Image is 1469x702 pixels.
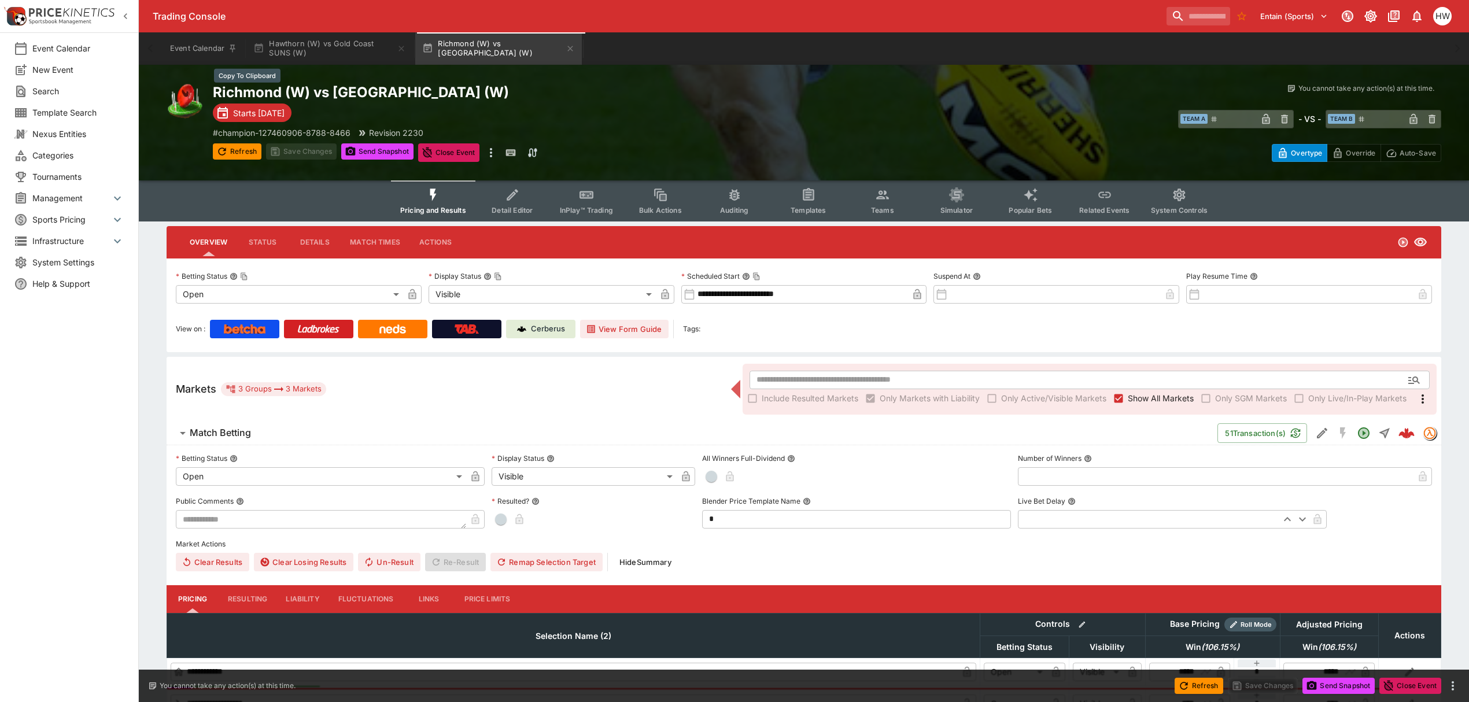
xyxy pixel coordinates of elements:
[246,32,413,65] button: Hawthorn (W) vs Gold Coast SUNS (W)
[492,453,544,463] p: Display Status
[369,127,423,139] p: Revision 2230
[523,629,624,643] span: Selection Name (2)
[176,320,205,338] label: View on :
[492,206,533,215] span: Detail Editor
[32,149,124,161] span: Categories
[29,8,115,17] img: PriceKinetics
[29,19,91,24] img: Sportsbook Management
[1302,678,1375,694] button: Send Snapshot
[1201,640,1239,654] em: ( 106.15 %)
[176,285,403,304] div: Open
[176,553,249,571] button: Clear Results
[32,64,124,76] span: New Event
[400,206,466,215] span: Pricing and Results
[32,235,110,247] span: Infrastructure
[289,228,341,256] button: Details
[1430,3,1455,29] button: Harrison Walker
[492,467,677,486] div: Visible
[1337,6,1358,27] button: Connected to PK
[1128,392,1194,404] span: Show All Markets
[787,455,795,463] button: All Winners Full-Dividend
[1346,147,1375,159] p: Override
[1383,6,1404,27] button: Documentation
[425,553,486,571] span: Re-Result
[1291,147,1322,159] p: Overtype
[1360,6,1381,27] button: Toggle light/dark mode
[984,640,1065,654] span: Betting Status
[233,107,285,119] p: Starts [DATE]
[214,68,280,83] div: Copy To Clipboard
[1186,271,1247,281] p: Play Resume Time
[180,228,237,256] button: Overview
[176,496,234,506] p: Public Comments
[1433,7,1452,25] div: Harrison Walker
[167,422,1217,445] button: Match Betting
[455,324,479,334] img: TabNZ
[429,271,481,281] p: Display Status
[1253,7,1335,25] button: Select Tenant
[1236,620,1276,630] span: Roll Mode
[32,192,110,204] span: Management
[1075,617,1090,632] button: Bulk edit
[1446,679,1460,693] button: more
[276,585,329,613] button: Liability
[1298,113,1321,125] h6: - VS -
[1215,392,1287,404] span: Only SGM Markets
[1423,426,1437,440] div: tradingmodel
[190,427,251,439] h6: Match Betting
[1175,678,1223,694] button: Refresh
[1318,640,1356,654] em: ( 106.15 %)
[1378,613,1441,657] th: Actions
[681,271,740,281] p: Scheduled Start
[702,453,785,463] p: All Winners Full-Dividend
[1379,678,1441,694] button: Close Event
[341,143,414,160] button: Send Snapshot
[1180,114,1208,124] span: Team A
[3,5,27,28] img: PriceKinetics Logo
[237,228,289,256] button: Status
[742,272,750,280] button: Scheduled StartCopy To Clipboard
[403,585,455,613] button: Links
[176,453,227,463] p: Betting Status
[612,553,678,571] button: HideSummary
[517,324,526,334] img: Cerberus
[1381,144,1441,162] button: Auto-Save
[532,497,540,505] button: Resulted?
[455,585,520,613] button: Price Limits
[32,171,124,183] span: Tournaments
[236,497,244,505] button: Public Comments
[153,10,1162,23] div: Trading Console
[176,535,1432,553] label: Market Actions
[341,228,409,256] button: Match Times
[163,32,244,65] button: Event Calendar
[1333,423,1353,444] button: SGM Disabled
[32,42,124,54] span: Event Calendar
[484,143,498,162] button: more
[683,320,700,338] label: Tags:
[1079,206,1130,215] span: Related Events
[213,143,261,160] button: Refresh
[32,106,124,119] span: Template Search
[1077,640,1137,654] span: Visibility
[213,83,827,101] h2: Copy To Clipboard
[254,553,353,571] button: Clear Losing Results
[1374,423,1395,444] button: Straight
[973,272,981,280] button: Suspend At
[429,285,656,304] div: Visible
[1397,237,1409,248] svg: Open
[1404,370,1424,390] button: Open
[230,455,238,463] button: Betting Status
[32,278,124,290] span: Help & Support
[224,324,265,334] img: Betcha
[167,585,219,613] button: Pricing
[1416,392,1430,406] svg: More
[1357,426,1371,440] svg: Open
[213,127,350,139] p: Copy To Clipboard
[580,320,669,338] button: View Form Guide
[762,392,858,404] span: Include Resulted Markets
[560,206,613,215] span: InPlay™ Trading
[1151,206,1208,215] span: System Controls
[1290,640,1369,654] span: Win(106.15%)
[547,455,555,463] button: Display Status
[1068,497,1076,505] button: Live Bet Delay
